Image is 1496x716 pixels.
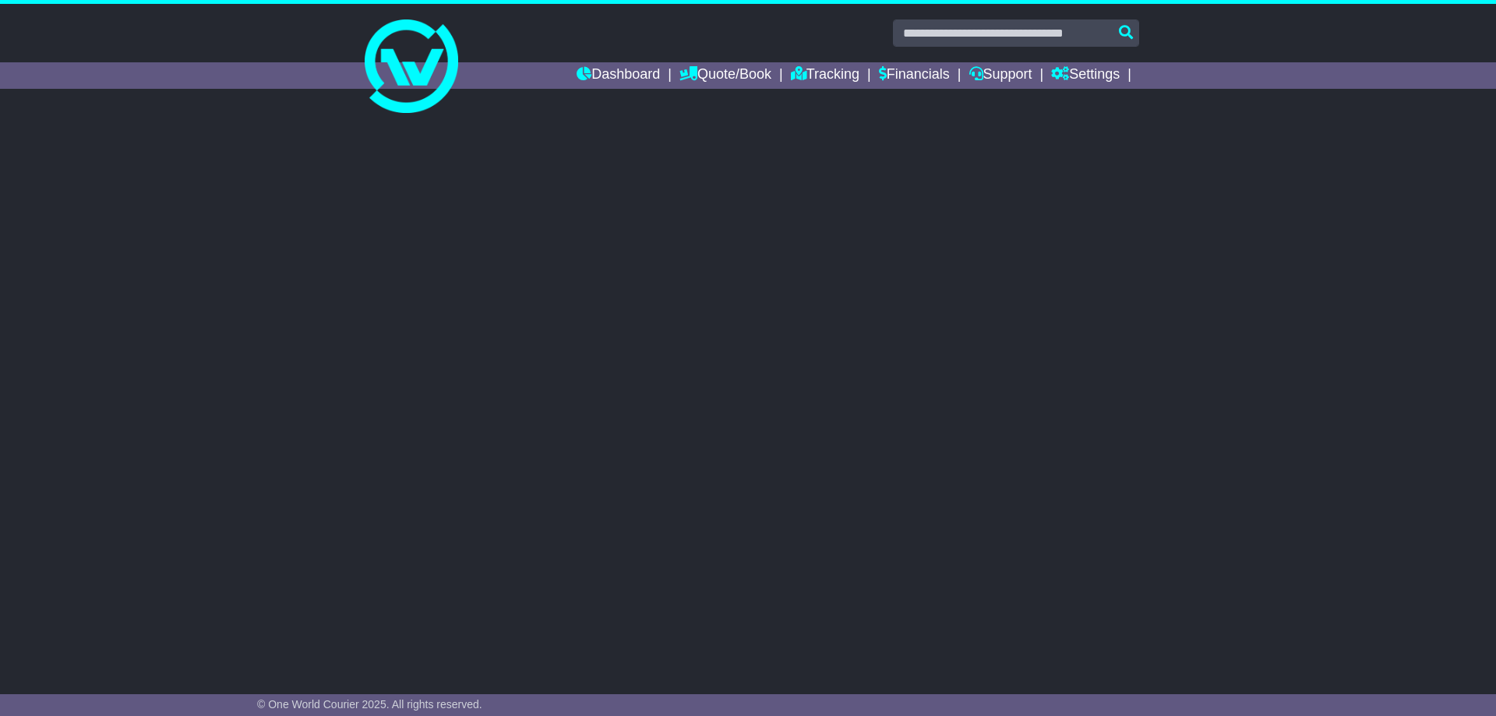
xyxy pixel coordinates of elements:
[577,62,660,89] a: Dashboard
[679,62,771,89] a: Quote/Book
[969,62,1032,89] a: Support
[257,698,482,711] span: © One World Courier 2025. All rights reserved.
[1051,62,1120,89] a: Settings
[879,62,950,89] a: Financials
[791,62,859,89] a: Tracking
